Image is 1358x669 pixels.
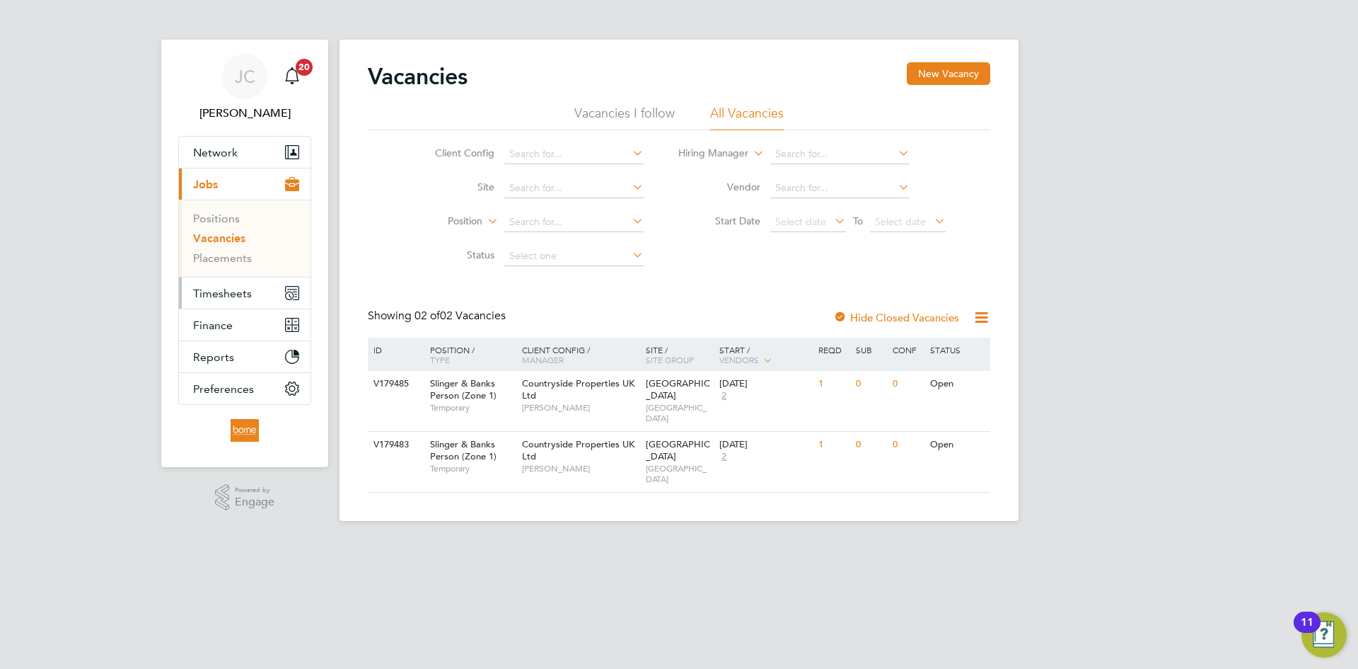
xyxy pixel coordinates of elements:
button: Preferences [179,373,311,404]
input: Search for... [770,144,910,164]
div: 0 [889,432,926,458]
div: Site / [642,338,716,372]
a: JC[PERSON_NAME] [178,54,311,122]
div: Position / [419,338,518,372]
input: Search for... [504,144,644,164]
input: Search for... [770,178,910,198]
span: Manager [522,354,564,365]
span: [GEOGRAPHIC_DATA] [646,402,713,424]
span: 2 [719,451,729,463]
span: Julia Costa [178,105,311,122]
span: To [849,212,867,230]
span: 02 of [414,309,440,323]
li: Vacancies I follow [574,105,675,130]
label: Site [413,181,494,193]
span: [PERSON_NAME] [522,402,639,413]
div: 11 [1301,622,1313,641]
span: Slinger & Banks Person (Zone 1) [430,438,497,462]
button: Timesheets [179,278,311,309]
nav: Main navigation [161,40,328,467]
span: 02 Vacancies [414,309,506,323]
span: [PERSON_NAME] [522,463,639,474]
div: ID [370,338,419,362]
label: Client Config [413,147,494,159]
span: Site Group [646,354,694,365]
a: 20 [278,54,306,99]
span: Jobs [193,178,218,191]
div: Start / [716,338,815,373]
button: Reports [179,341,311,372]
input: Search for... [504,212,644,232]
span: Preferences [193,382,254,396]
span: Select date [775,215,826,228]
span: Slinger & Banks Person (Zone 1) [430,377,497,401]
button: Finance [179,309,311,341]
div: 0 [852,432,889,458]
span: Timesheets [193,287,252,300]
img: borneltd-logo-retina.png [231,419,258,442]
h2: Vacancies [368,62,468,91]
a: Powered byEngage [215,484,275,511]
span: [GEOGRAPHIC_DATA] [646,377,710,401]
span: Engage [235,496,274,508]
span: Vendors [719,354,759,365]
li: All Vacancies [710,105,784,130]
label: Hiring Manager [667,147,748,161]
span: Type [430,354,450,365]
label: Start Date [679,215,760,227]
label: Status [413,248,494,261]
a: Placements [193,251,252,265]
a: Go to home page [178,419,311,442]
div: Conf [889,338,926,362]
span: Select date [875,215,926,228]
span: Temporary [430,402,515,413]
span: Powered by [235,484,274,496]
div: [DATE] [719,439,811,451]
span: 20 [296,59,313,76]
span: [GEOGRAPHIC_DATA] [646,463,713,485]
button: New Vacancy [907,62,990,85]
div: Reqd [815,338,852,362]
span: Reports [193,350,234,364]
span: JC [235,67,255,86]
input: Select one [504,246,644,266]
div: Jobs [179,200,311,277]
input: Search for... [504,178,644,198]
div: 0 [852,371,889,397]
div: Open [927,432,988,458]
div: Showing [368,309,509,324]
span: Countryside Properties UK Ltd [522,438,634,462]
div: Client Config / [518,338,642,372]
div: Sub [852,338,889,362]
div: [DATE] [719,378,811,390]
div: V179483 [370,432,419,458]
button: Jobs [179,168,311,200]
div: V179485 [370,371,419,397]
div: Open [927,371,988,397]
span: Finance [193,319,233,332]
div: 1 [815,371,852,397]
div: 1 [815,432,852,458]
div: 0 [889,371,926,397]
span: Network [193,146,238,159]
span: [GEOGRAPHIC_DATA] [646,438,710,462]
button: Open Resource Center, 11 new notifications [1301,612,1347,658]
label: Vendor [679,181,760,193]
a: Vacancies [193,231,245,245]
label: Position [401,215,482,229]
a: Positions [193,212,240,225]
button: Network [179,137,311,168]
span: 2 [719,390,729,402]
div: Status [927,338,988,362]
label: Hide Closed Vacancies [833,311,959,324]
span: Temporary [430,463,515,474]
span: Countryside Properties UK Ltd [522,377,634,401]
